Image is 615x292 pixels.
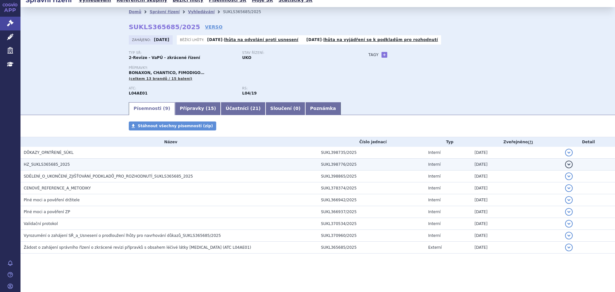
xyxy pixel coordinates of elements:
span: Běžící lhůty: [180,37,206,42]
a: Domů [129,10,141,14]
td: [DATE] [471,147,562,159]
span: Žádost o zahájení správního řízení o zkrácené revizi přípravků s obsahem léčivé látky fingolimod ... [24,245,251,250]
span: Interní [428,174,441,179]
td: SUKL370960/2025 [318,230,425,242]
strong: 2-Revize - VaPÚ - zkrácené řízení [129,55,200,60]
p: Stav řízení: [242,51,349,55]
button: detail [565,220,573,228]
span: Plné moci a pověření ZP [24,210,70,214]
span: DŮKAZY_OPATŘENÉ_SÚKL [24,150,73,155]
button: detail [565,184,573,192]
a: Správní řízení [150,10,180,14]
td: SUKL366937/2025 [318,206,425,218]
button: detail [565,232,573,239]
span: SDĚLENÍ_O_UKONČENÍ_ZJIŠŤOVÁNÍ_PODKLADŮ_PRO_ROZHODNUTÍ_SUKLS365685_2025 [24,174,193,179]
th: Číslo jednací [318,137,425,147]
strong: fingolimod [242,91,257,96]
span: Interní [428,233,441,238]
strong: [DATE] [207,38,223,42]
a: + [381,52,387,58]
button: detail [565,208,573,216]
td: [DATE] [471,194,562,206]
td: [DATE] [471,171,562,182]
span: 15 [208,106,214,111]
th: Detail [562,137,615,147]
td: [DATE] [471,218,562,230]
strong: UKO [242,55,251,60]
span: BONAXON, CHANTICO, FIMODIGO… [129,71,204,75]
td: [DATE] [471,230,562,242]
span: Interní [428,221,441,226]
a: Účastníci (21) [221,102,265,115]
td: SUKL398735/2025 [318,147,425,159]
strong: SUKLS365685/2025 [129,23,200,31]
td: [DATE] [471,182,562,194]
button: detail [565,196,573,204]
span: Plné moci a pověření držitele [24,198,80,202]
a: Písemnosti (9) [129,102,175,115]
span: Interní [428,210,441,214]
abbr: (?) [528,140,533,145]
span: Validační protokol [24,221,58,226]
span: Interní [428,198,441,202]
h3: Tagy [368,51,379,59]
span: Interní [428,150,441,155]
th: Zveřejněno [471,137,562,147]
span: Interní [428,162,441,167]
th: Název [20,137,318,147]
span: Interní [428,186,441,190]
td: SUKL378374/2025 [318,182,425,194]
button: detail [565,161,573,168]
a: Sloučení (0) [266,102,305,115]
span: 21 [252,106,258,111]
button: detail [565,149,573,156]
p: ATC: [129,87,236,90]
span: Vyrozumění o zahájení SŘ_a_Usnesení o prodloužení lhůty pro navrhování důkazů_SUKLS365685/2025 [24,233,221,238]
p: - [207,37,299,42]
td: [DATE] [471,159,562,171]
td: SUKL398776/2025 [318,159,425,171]
span: 9 [165,106,168,111]
p: - [307,37,438,42]
td: SUKL370534/2025 [318,218,425,230]
span: HZ_SUKLS365685_2025 [24,162,70,167]
a: Poznámka [305,102,341,115]
a: Vyhledávání [188,10,215,14]
p: Typ SŘ: [129,51,236,55]
li: SUKLS365685/2025 [223,7,269,17]
button: detail [565,244,573,251]
strong: FINGOLIMOD [129,91,148,96]
td: SUKL398865/2025 [318,171,425,182]
td: [DATE] [471,206,562,218]
td: SUKL365685/2025 [318,242,425,254]
a: VERSO [205,24,223,30]
strong: [DATE] [307,38,322,42]
p: Přípravky: [129,66,356,70]
td: SUKL366942/2025 [318,194,425,206]
strong: [DATE] [154,38,169,42]
p: RS: [242,87,349,90]
span: CENOVÉ_REFERENCE_A_METODIKY [24,186,91,190]
span: 0 [295,106,299,111]
span: Stáhnout všechny písemnosti (zip) [138,124,213,128]
button: detail [565,172,573,180]
a: lhůta na odvolání proti usnesení [224,38,299,42]
span: Zahájeno: [132,37,152,42]
a: lhůta na vyjádření se k podkladům pro rozhodnutí [323,38,438,42]
a: Stáhnout všechny písemnosti (zip) [129,121,216,130]
td: [DATE] [471,242,562,254]
span: (celkem 13 brandů / 15 balení) [129,77,192,81]
a: Přípravky (15) [175,102,221,115]
th: Typ [425,137,471,147]
span: Externí [428,245,442,250]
